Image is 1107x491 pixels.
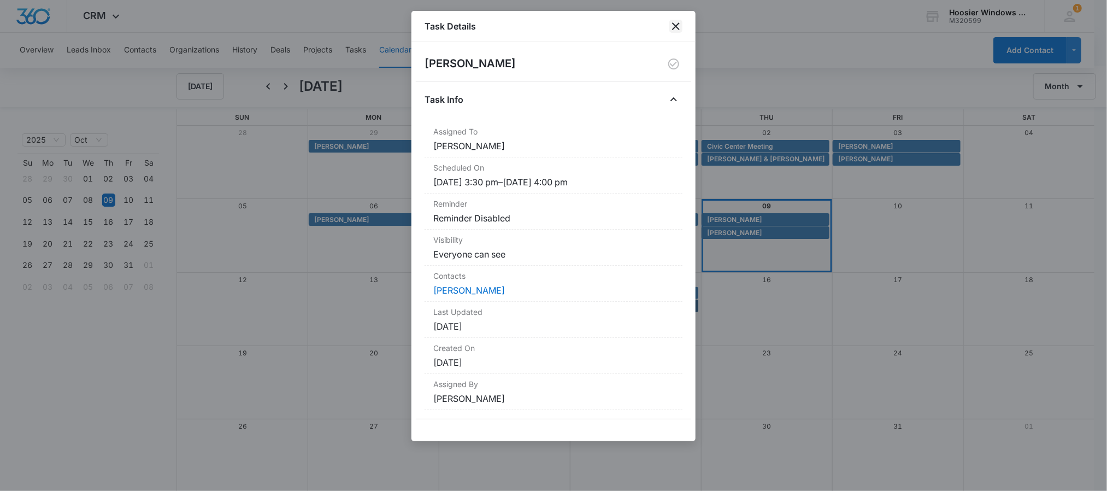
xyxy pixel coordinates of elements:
[433,320,674,333] dd: [DATE]
[425,194,682,230] div: ReminderReminder Disabled
[433,392,674,405] dd: [PERSON_NAME]
[433,126,674,137] dt: Assigned To
[669,20,682,33] button: close
[425,374,682,410] div: Assigned By[PERSON_NAME]
[433,270,674,282] dt: Contacts
[433,212,674,225] dd: Reminder Disabled
[433,162,674,173] dt: Scheduled On
[433,234,674,245] dt: Visibility
[425,338,682,374] div: Created On[DATE]
[425,93,463,106] h4: Task Info
[425,157,682,194] div: Scheduled On[DATE] 3:30 pm–[DATE] 4:00 pm
[433,356,674,369] dd: [DATE]
[665,91,682,108] button: Close
[433,378,674,390] dt: Assigned By
[425,302,682,338] div: Last Updated[DATE]
[425,121,682,157] div: Assigned To[PERSON_NAME]
[433,176,674,189] dd: [DATE] 3:30 pm – [DATE] 4:00 pm
[433,248,674,261] dd: Everyone can see
[433,198,674,209] dt: Reminder
[425,230,682,266] div: VisibilityEveryone can see
[425,20,476,33] h1: Task Details
[425,266,682,302] div: Contacts[PERSON_NAME]
[433,306,674,318] dt: Last Updated
[433,285,505,296] a: [PERSON_NAME]
[425,55,516,73] h2: [PERSON_NAME]
[433,342,674,354] dt: Created On
[433,139,674,153] dd: [PERSON_NAME]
